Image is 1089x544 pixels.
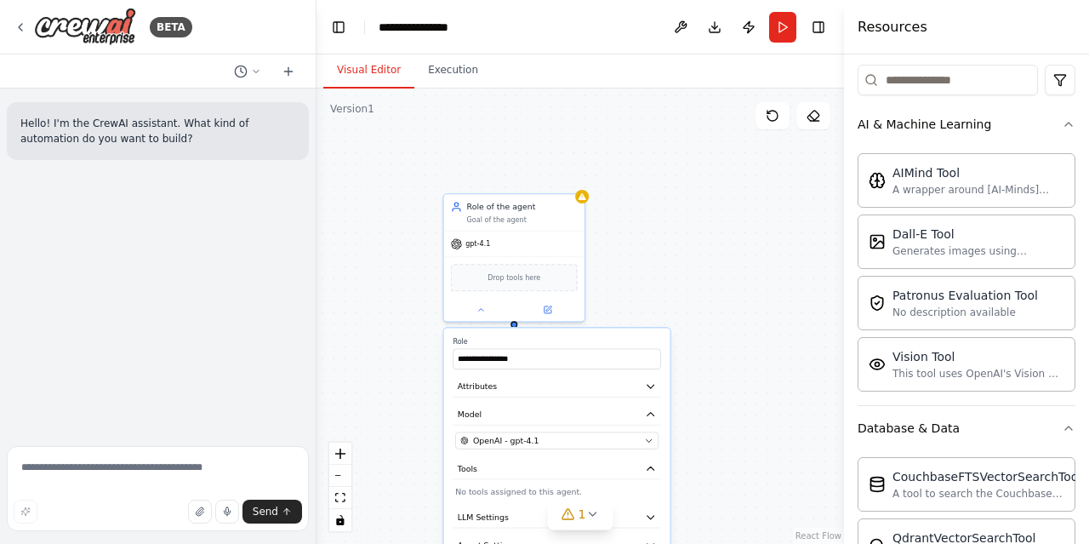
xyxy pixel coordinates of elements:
p: No tools assigned to this agent. [455,486,659,497]
span: LLM Settings [458,512,509,523]
button: Execution [414,53,492,89]
div: Vision Tool [892,348,1064,365]
img: AIMindTool [869,172,886,189]
div: AI & Machine Learning [858,146,1075,405]
span: Send [253,505,278,518]
button: Hide right sidebar [807,15,830,39]
div: A wrapper around [AI-Minds]([URL][DOMAIN_NAME]). Useful for when you need answers to questions fr... [892,183,1064,197]
span: Model [458,409,482,420]
div: Role of the agentGoal of the agentgpt-4.1Drop tools hereRoleAttributesModelOpenAI - gpt-4.1ToolsN... [442,193,585,323]
button: toggle interactivity [329,509,351,531]
button: Start a new chat [275,61,302,82]
button: Open in side panel [516,303,580,317]
div: Goal of the agent [467,215,578,224]
div: React Flow controls [329,443,351,531]
button: Model [453,404,660,426]
div: CouchbaseFTSVectorSearchTool [892,468,1081,485]
button: fit view [329,487,351,509]
span: OpenAI - gpt-4.1 [473,435,539,446]
button: Click to speak your automation idea [215,500,239,524]
button: Upload files [188,500,212,524]
div: Generates images using OpenAI's Dall-E model. [892,244,1064,258]
div: AIMind Tool [892,164,1064,181]
button: zoom out [329,465,351,487]
span: gpt-4.1 [465,239,490,249]
button: zoom in [329,443,351,465]
a: React Flow attribution [795,531,841,541]
label: Role [453,337,660,346]
img: PatronusEvalTool [869,295,886,312]
button: Visual Editor [323,53,414,89]
button: OpenAI - gpt-4.1 [455,432,659,450]
div: This tool uses OpenAI's Vision API to describe the contents of an image. [892,367,1064,381]
div: Patronus Evaluation Tool [892,287,1038,304]
img: CouchbaseFTSVectorSearchTool [869,476,886,493]
div: BETA [150,17,192,37]
div: AI & Machine Learning [858,116,991,133]
img: VisionTool [869,356,886,373]
p: Hello! I'm the CrewAI assistant. What kind of automation do you want to build? [20,116,295,146]
button: Tools [453,458,660,479]
div: Dall-E Tool [892,226,1064,243]
button: Send [242,500,302,524]
div: No description available [892,306,1038,319]
button: Attributes [453,376,660,398]
button: LLM Settings [453,507,660,529]
button: Switch to previous chat [227,61,268,82]
div: Version 1 [330,102,374,116]
div: A tool to search the Couchbase database for relevant information on internal documents. [892,487,1081,501]
span: 1 [579,506,586,523]
img: DallETool [869,233,886,250]
span: Tools [458,463,477,474]
img: Logo [34,8,136,46]
span: Drop tools here [487,272,540,283]
nav: breadcrumb [379,19,464,36]
div: Database & Data [858,420,960,437]
button: Hide left sidebar [327,15,351,39]
h4: Resources [858,17,927,37]
button: 1 [548,499,613,530]
button: Improve this prompt [14,500,37,524]
span: Attributes [458,381,497,392]
button: AI & Machine Learning [858,102,1075,146]
button: Database & Data [858,406,1075,450]
div: Role of the agent [467,201,578,212]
